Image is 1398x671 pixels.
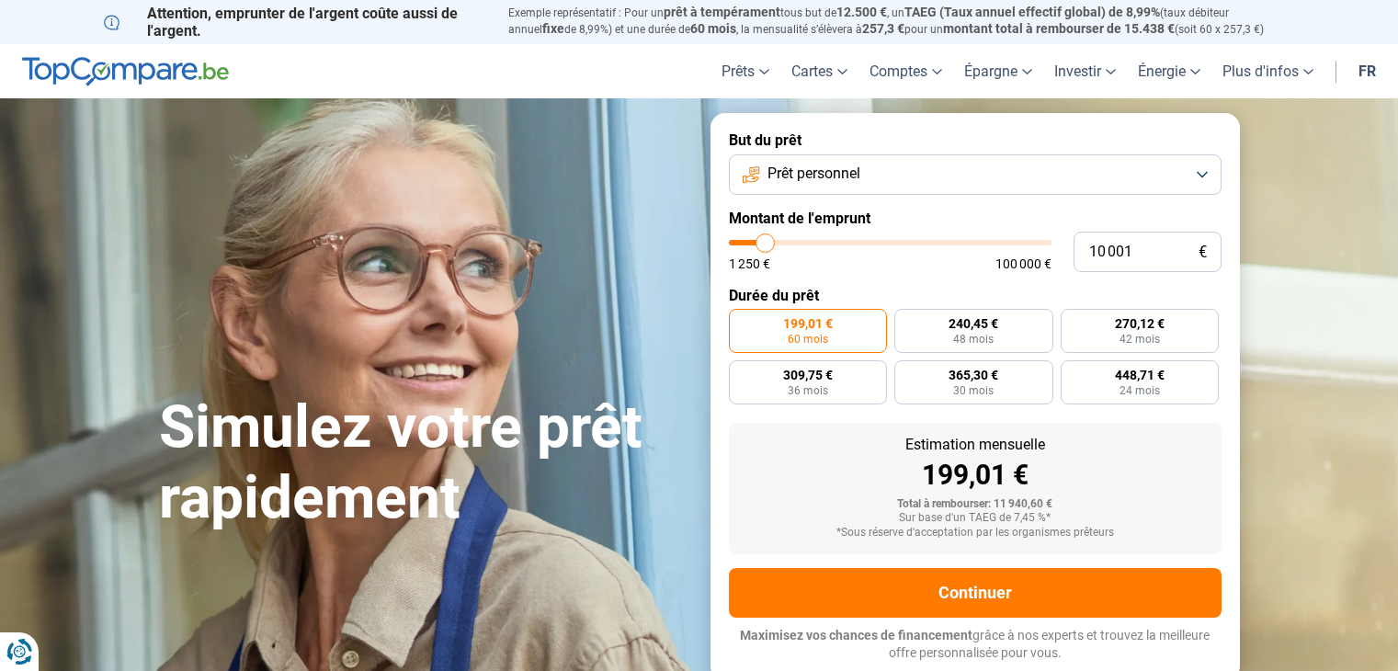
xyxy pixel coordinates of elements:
[729,287,1222,304] label: Durée du prêt
[783,317,833,330] span: 199,01 €
[1199,245,1207,260] span: €
[767,164,860,184] span: Prêt personnel
[862,21,904,36] span: 257,3 €
[729,131,1222,149] label: But du prêt
[542,21,564,36] span: fixe
[744,512,1207,525] div: Sur base d'un TAEG de 7,45 %*
[1120,334,1160,345] span: 42 mois
[943,21,1175,36] span: montant total à rembourser de 15.438 €
[1211,44,1324,98] a: Plus d'infos
[729,210,1222,227] label: Montant de l'emprunt
[904,5,1160,19] span: TAEG (Taux annuel effectif global) de 8,99%
[1120,385,1160,396] span: 24 mois
[744,527,1207,540] div: *Sous réserve d'acceptation par les organismes prêteurs
[949,369,998,381] span: 365,30 €
[744,498,1207,511] div: Total à rembourser: 11 940,60 €
[995,257,1051,270] span: 100 000 €
[744,438,1207,452] div: Estimation mensuelle
[953,44,1043,98] a: Épargne
[953,334,994,345] span: 48 mois
[729,257,770,270] span: 1 250 €
[953,385,994,396] span: 30 mois
[508,5,1295,38] p: Exemple représentatif : Pour un tous but de , un (taux débiteur annuel de 8,99%) et une durée de ...
[710,44,780,98] a: Prêts
[729,627,1222,663] p: grâce à nos experts et trouvez la meilleure offre personnalisée pour vous.
[858,44,953,98] a: Comptes
[783,369,833,381] span: 309,75 €
[836,5,887,19] span: 12.500 €
[1043,44,1127,98] a: Investir
[788,385,828,396] span: 36 mois
[1115,317,1165,330] span: 270,12 €
[664,5,780,19] span: prêt à tempérament
[949,317,998,330] span: 240,45 €
[159,392,688,534] h1: Simulez votre prêt rapidement
[690,21,736,36] span: 60 mois
[22,57,229,86] img: TopCompare
[1115,369,1165,381] span: 448,71 €
[1127,44,1211,98] a: Énergie
[729,154,1222,195] button: Prêt personnel
[744,461,1207,489] div: 199,01 €
[1347,44,1387,98] a: fr
[104,5,486,40] p: Attention, emprunter de l'argent coûte aussi de l'argent.
[729,568,1222,618] button: Continuer
[788,334,828,345] span: 60 mois
[780,44,858,98] a: Cartes
[740,628,972,643] span: Maximisez vos chances de financement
